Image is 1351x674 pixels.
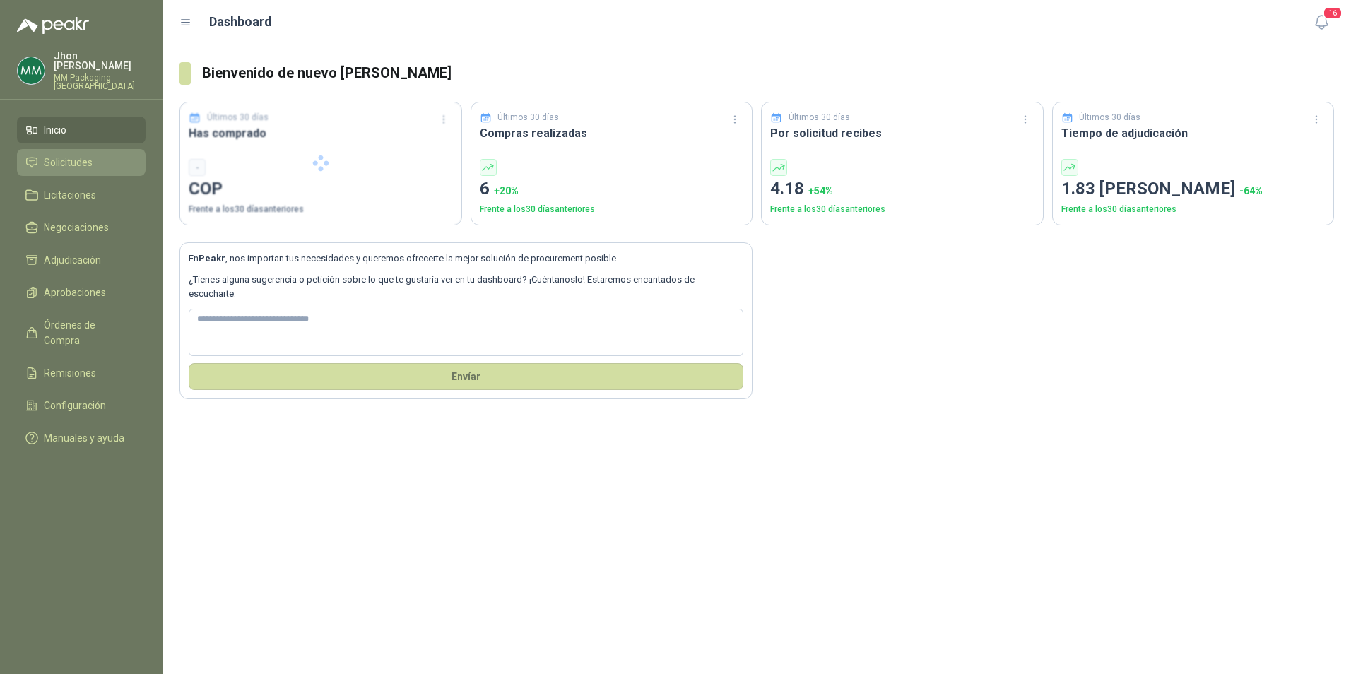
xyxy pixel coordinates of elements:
h3: Tiempo de adjudicación [1061,124,1326,142]
span: Aprobaciones [44,285,106,300]
a: Aprobaciones [17,279,146,306]
p: 1.83 [PERSON_NAME] [1061,176,1326,203]
a: Solicitudes [17,149,146,176]
button: Envíar [189,363,743,390]
p: 6 [480,176,744,203]
a: Configuración [17,392,146,419]
span: Adjudicación [44,252,101,268]
a: Manuales y ayuda [17,425,146,451]
img: Company Logo [18,57,45,84]
span: Negociaciones [44,220,109,235]
p: Últimos 30 días [497,111,559,124]
span: 16 [1323,6,1343,20]
span: Solicitudes [44,155,93,170]
p: MM Packaging [GEOGRAPHIC_DATA] [54,73,146,90]
a: Adjudicación [17,247,146,273]
p: 4.18 [770,176,1034,203]
span: Órdenes de Compra [44,317,132,348]
button: 16 [1309,10,1334,35]
p: En , nos importan tus necesidades y queremos ofrecerte la mejor solución de procurement posible. [189,252,743,266]
h1: Dashboard [209,12,272,32]
p: Frente a los 30 días anteriores [770,203,1034,216]
p: Frente a los 30 días anteriores [1061,203,1326,216]
p: Frente a los 30 días anteriores [480,203,744,216]
p: Jhon [PERSON_NAME] [54,51,146,71]
p: Últimos 30 días [1079,111,1140,124]
h3: Por solicitud recibes [770,124,1034,142]
a: Remisiones [17,360,146,386]
img: Logo peakr [17,17,89,34]
span: + 54 % [808,185,833,196]
span: Licitaciones [44,187,96,203]
a: Negociaciones [17,214,146,241]
a: Licitaciones [17,182,146,208]
h3: Bienvenido de nuevo [PERSON_NAME] [202,62,1334,84]
span: Remisiones [44,365,96,381]
p: Últimos 30 días [789,111,850,124]
span: Inicio [44,122,66,138]
span: Manuales y ayuda [44,430,124,446]
a: Órdenes de Compra [17,312,146,354]
h3: Compras realizadas [480,124,744,142]
span: + 20 % [494,185,519,196]
a: Inicio [17,117,146,143]
b: Peakr [199,253,225,264]
span: Configuración [44,398,106,413]
span: -64 % [1239,185,1263,196]
p: ¿Tienes alguna sugerencia o petición sobre lo que te gustaría ver en tu dashboard? ¡Cuéntanoslo! ... [189,273,743,302]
